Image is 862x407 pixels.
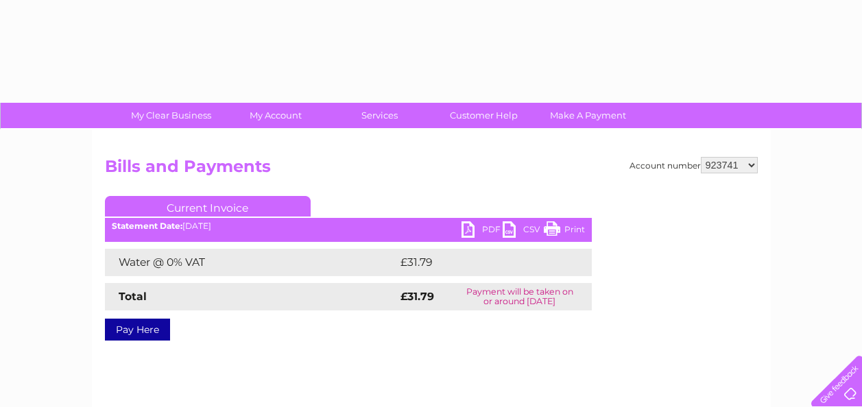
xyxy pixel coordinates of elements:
a: Pay Here [105,319,170,341]
a: CSV [503,221,544,241]
a: Current Invoice [105,196,311,217]
a: Services [323,103,436,128]
a: Customer Help [427,103,540,128]
td: £31.79 [397,249,563,276]
b: Statement Date: [112,221,182,231]
td: Water @ 0% VAT [105,249,397,276]
strong: Total [119,290,147,303]
strong: £31.79 [400,290,434,303]
div: Account number [630,157,758,173]
h2: Bills and Payments [105,157,758,183]
a: My Clear Business [115,103,228,128]
a: PDF [462,221,503,241]
div: [DATE] [105,221,592,231]
a: Print [544,221,585,241]
a: Make A Payment [531,103,645,128]
td: Payment will be taken on or around [DATE] [448,283,592,310]
a: My Account [219,103,332,128]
